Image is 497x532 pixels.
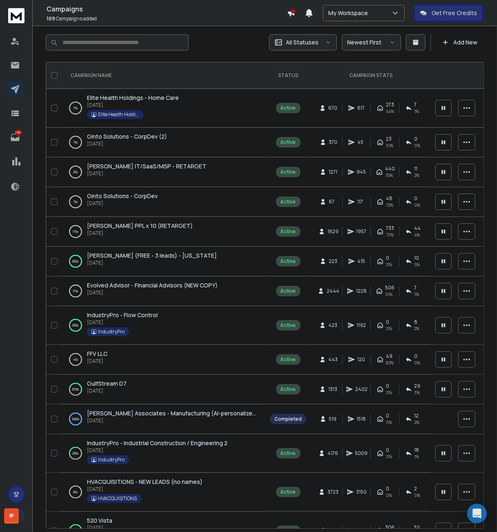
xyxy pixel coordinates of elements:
[61,306,265,345] td: 93%IndustryPro - Flow Control[DATE]IndustryPro
[87,260,217,266] p: [DATE]
[415,285,417,291] span: 7
[87,192,158,200] a: Ginto Solutions - CorpDev
[281,288,296,294] div: Active
[61,404,265,434] td: 100%[PERSON_NAME] Associates - Manufacturing (AI-personalized) - No names[DATE]
[328,386,337,393] span: 1313
[357,258,366,265] span: 415
[87,252,217,260] a: [PERSON_NAME] (FREE - 3 leads) - [US_STATE]
[281,386,296,393] div: Active
[281,322,296,329] div: Active
[281,356,296,363] div: Active
[415,447,419,453] span: 18
[87,388,127,394] p: [DATE]
[87,230,193,236] p: [DATE]
[356,489,367,495] span: 3150
[87,525,123,531] p: [DATE]
[415,5,483,21] button: Get Free Credits
[386,413,389,419] span: 0
[328,9,371,17] p: My Workspace
[386,492,392,499] span: 0%
[415,353,418,360] span: 0
[61,473,265,512] td: 0%HVACQUISITIONS - NEW LEADS (no names)[DATE]HVACQUISITIONS
[415,492,421,499] span: 0 %
[61,157,265,187] td: 2%[PERSON_NAME] IT/SaaS/MSP - RETARGET[DATE]
[73,257,79,265] p: 92 %
[281,105,296,111] div: Active
[281,139,296,146] div: Active
[415,389,420,396] span: 3 %
[74,488,78,496] p: 0 %
[385,524,394,531] span: 306
[87,517,112,525] a: 520 Vista
[385,172,393,179] span: 75 %
[74,104,78,112] p: 7 %
[98,457,125,463] p: IndustryPro
[311,62,430,89] th: CAMPAIGN STATS
[61,276,265,306] td: 11%Evolved Advisor - Financial Advisors (NEW COPY)[DATE]
[386,353,392,360] span: 49
[87,409,290,417] span: [PERSON_NAME] Associates - Manufacturing (AI-personalized) - No names
[415,172,420,179] span: 2 %
[87,281,218,289] span: Evolved Advisor - Financial Advisors (NEW COPY)
[87,380,127,388] a: GulfStream D7
[415,225,421,232] span: 44
[357,139,366,146] span: 45
[386,255,389,261] span: 0
[87,289,218,296] p: [DATE]
[386,360,394,366] span: 82 %
[87,311,158,319] a: IndustryPro - Flow Control
[386,389,392,396] span: 0%
[357,169,366,175] span: 945
[385,291,392,298] span: 51 %
[281,169,296,175] div: Active
[274,416,302,422] div: Completed
[74,168,78,176] p: 2 %
[61,217,265,247] td: 11%[PERSON_NAME] PPL x 10 (RETARGET)[DATE]
[386,232,394,238] span: 73 %
[386,136,392,142] span: 23
[327,288,339,294] span: 2444
[87,447,227,454] p: [DATE]
[87,162,206,170] span: [PERSON_NAME] IT/SaaS/MSP - RETARGET
[386,108,394,115] span: 44 %
[87,409,257,417] a: [PERSON_NAME] Associates - Manufacturing (AI-personalized) - No names
[357,322,366,329] span: 1192
[98,329,125,335] p: IndustryPro
[61,434,265,473] td: 29%IndustryPro - Industrial Construction / Engineering 2[DATE]IndustryPro
[87,439,227,447] span: IndustryPro - Industrial Construction / Engineering 2
[385,166,395,172] span: 440
[329,416,337,422] span: 519
[415,108,419,115] span: 1 %
[415,325,420,332] span: 2 %
[415,195,418,202] span: 0
[98,495,137,502] p: HVACQUISITIONS
[87,350,107,358] a: FFV LLC
[87,439,227,447] a: IndustryPro - Industrial Construction / Engineering 2
[328,228,339,235] span: 1629
[61,375,265,404] td: 65%GulfStream D7[DATE]
[15,129,22,136] p: 1561
[73,449,79,457] p: 29 %
[415,261,420,268] span: 5 %
[87,132,167,140] span: Ginto Solutions - CorpDev (2)
[87,132,167,141] a: Ginto Solutions - CorpDev (2)
[386,102,394,108] span: 273
[61,62,265,89] th: CAMPAIGN NAME
[415,232,420,238] span: 4 %
[73,321,79,329] p: 93 %
[87,94,179,102] a: Elite Health Holdings - Home Care
[357,416,366,422] span: 1518
[415,413,419,419] span: 12
[8,508,25,524] button: J
[87,478,203,486] span: HVACQUISITIONS - NEW LEADS (no names)
[61,187,265,217] td: 1%Ginto Solutions - CorpDev[DATE]
[467,504,487,523] div: Open Intercom Messenger
[357,199,366,205] span: 117
[4,508,19,524] div: @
